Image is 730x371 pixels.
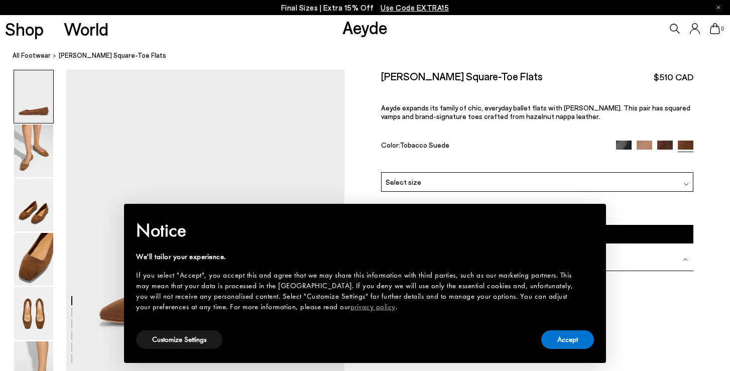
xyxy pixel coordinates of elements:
[136,217,578,243] h2: Notice
[14,233,53,286] img: Ida Suede Square-Toe Flats - Image 4
[386,177,421,187] span: Select size
[59,50,166,61] span: [PERSON_NAME] Square-Toe Flats
[400,141,449,149] span: Tobacco Suede
[654,71,693,83] span: $510 CAD
[281,2,449,14] p: Final Sizes | Extra 15% Off
[381,3,449,12] span: Navigate to /collections/ss25-final-sizes
[136,330,222,349] button: Customize Settings
[587,211,593,226] span: ×
[720,26,725,32] span: 0
[381,141,606,152] div: Color:
[64,20,108,38] a: World
[136,252,578,262] div: We'll tailor your experience.
[350,302,396,312] a: privacy policy
[381,103,694,120] p: Aeyde expands its family of chic, everyday ballet flats with [PERSON_NAME]. This pair has squared...
[14,179,53,231] img: Ida Suede Square-Toe Flats - Image 3
[5,20,44,38] a: Shop
[14,125,53,177] img: Ida Suede Square-Toe Flats - Image 2
[541,330,594,349] button: Accept
[13,42,730,70] nav: breadcrumb
[578,207,602,231] button: Close this notice
[136,270,578,312] div: If you select "Accept", you accept this and agree that we may share this information with third p...
[683,257,688,262] img: svg%3E
[710,23,720,34] a: 0
[381,70,543,82] h2: [PERSON_NAME] Square-Toe Flats
[14,287,53,340] img: Ida Suede Square-Toe Flats - Image 5
[684,182,689,187] img: svg%3E
[14,70,53,123] img: Ida Suede Square-Toe Flats - Image 1
[342,17,388,38] a: Aeyde
[13,50,51,61] a: All Footwear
